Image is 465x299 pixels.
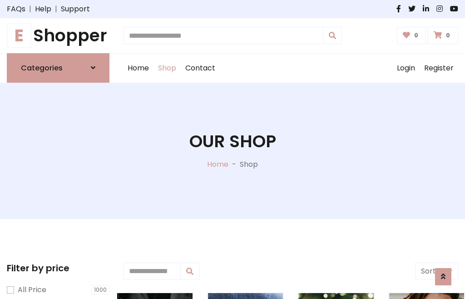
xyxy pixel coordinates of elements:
a: Support [61,4,90,15]
label: All Price [18,284,46,295]
h1: Shopper [7,25,109,46]
a: Shop [153,54,181,83]
span: 0 [444,31,452,40]
h5: Filter by price [7,263,109,274]
p: Shop [240,159,258,170]
span: 1000 [91,285,109,294]
a: EShopper [7,25,109,46]
p: - [228,159,240,170]
span: | [25,4,35,15]
a: Home [207,159,228,169]
span: 0 [412,31,420,40]
a: Help [35,4,51,15]
a: Register [420,54,458,83]
a: FAQs [7,4,25,15]
a: Categories [7,53,109,83]
button: Sort by [415,263,458,280]
h6: Categories [21,64,63,72]
a: 0 [428,27,458,44]
a: Login [392,54,420,83]
span: | [51,4,61,15]
a: 0 [397,27,426,44]
a: Home [123,54,153,83]
a: Contact [181,54,220,83]
span: E [7,23,31,48]
h1: Our Shop [189,131,276,152]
